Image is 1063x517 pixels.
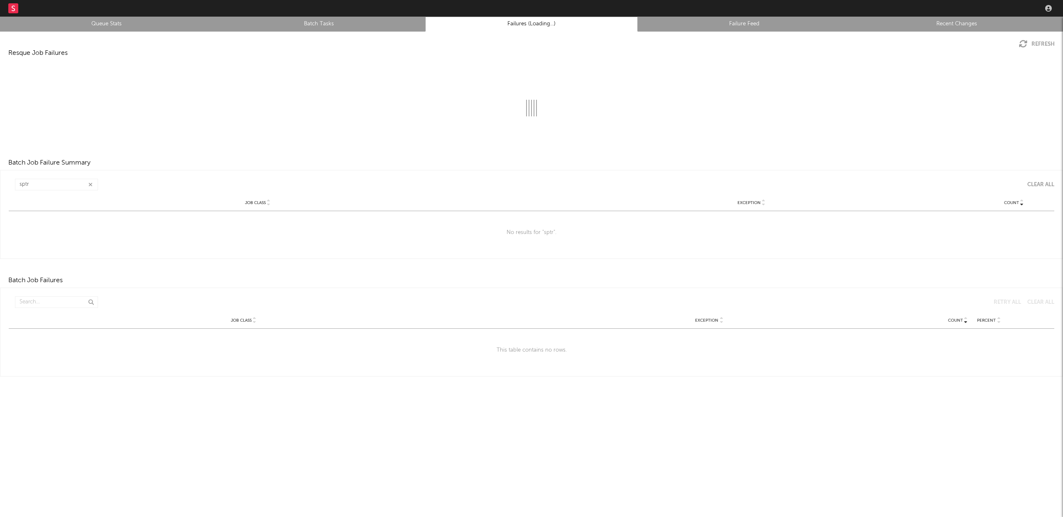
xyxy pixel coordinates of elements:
span: Exception [695,318,718,323]
button: Retry All [987,300,1021,305]
span: Count [948,318,963,323]
button: Refresh [1019,40,1055,48]
span: Job Class [231,318,252,323]
button: Clear All [1021,300,1054,305]
a: Batch Tasks [217,19,421,29]
span: Percent [977,318,996,323]
div: Clear All [1027,300,1054,305]
span: Count [1004,200,1019,205]
input: Search... [15,179,98,190]
div: Batch Job Failures [8,276,63,286]
a: Queue Stats [5,19,208,29]
button: Clear All [1021,182,1054,187]
span: Exception [737,200,761,205]
input: Search... [15,296,98,308]
a: Recent Changes [855,19,1058,29]
div: Resque Job Failures [8,48,68,58]
a: Failures (Loading...) [430,19,633,29]
div: Clear All [1027,182,1054,187]
a: Failure Feed [642,19,846,29]
div: No results for " sptr ". [9,211,1054,254]
div: Batch Job Failure Summary [8,158,91,168]
div: Retry All [994,300,1021,305]
span: Job Class [245,200,266,205]
div: This table contains no rows. [9,329,1054,372]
